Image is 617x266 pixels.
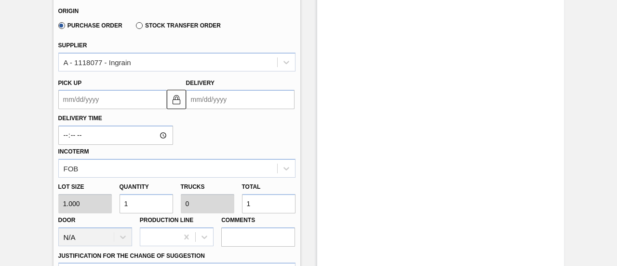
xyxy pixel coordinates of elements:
[167,90,186,109] button: locked
[58,22,122,29] label: Purchase Order
[64,164,79,172] div: FOB
[181,183,205,190] label: Trucks
[58,180,112,194] label: Lot size
[58,112,173,126] label: Delivery Time
[171,94,182,105] img: locked
[58,148,89,155] label: Incoterm
[120,183,149,190] label: Quantity
[58,252,205,259] label: Justification for the Change of Suggestion
[242,183,261,190] label: Total
[136,22,221,29] label: Stock Transfer Order
[140,217,193,224] label: Production Line
[58,90,167,109] input: mm/dd/yyyy
[58,42,87,49] label: Supplier
[186,80,215,86] label: Delivery
[64,58,131,66] div: A - 1118077 - Ingrain
[186,90,295,109] input: mm/dd/yyyy
[221,213,295,227] label: Comments
[58,80,82,86] label: Pick up
[58,8,79,14] label: Origin
[58,217,76,224] label: Door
